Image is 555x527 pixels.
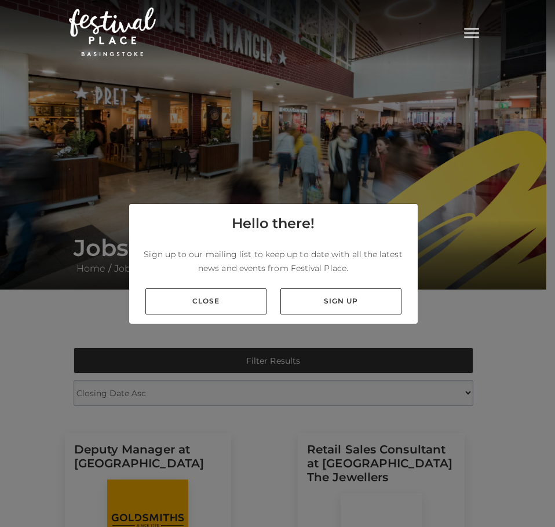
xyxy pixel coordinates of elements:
img: Festival Place Logo [69,8,156,56]
p: Sign up to our mailing list to keep up to date with all the latest news and events from Festival ... [138,247,408,275]
a: Close [145,288,266,314]
a: Sign up [280,288,401,314]
button: Toggle navigation [457,23,486,40]
h4: Hello there! [232,213,315,234]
